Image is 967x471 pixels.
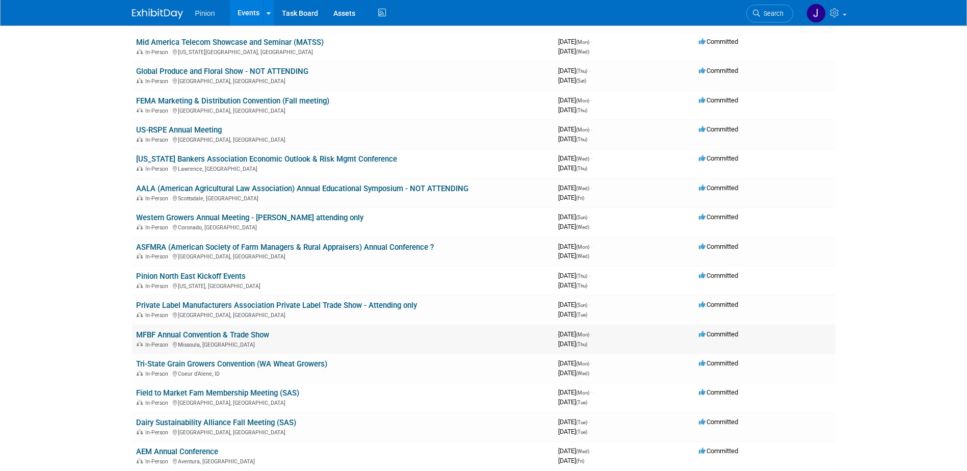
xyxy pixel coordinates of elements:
span: [DATE] [558,272,590,279]
span: [DATE] [558,418,590,426]
img: In-Person Event [137,400,143,405]
a: Global Produce and Floral Show - NOT ATTENDING [136,67,308,76]
span: [DATE] [558,447,592,455]
span: [DATE] [558,223,589,230]
span: (Mon) [576,361,589,367]
span: (Tue) [576,400,587,405]
span: [DATE] [558,125,592,133]
a: AEM Annual Conference [136,447,218,456]
span: In-Person [145,166,171,172]
span: In-Person [145,429,171,436]
span: Committed [699,272,738,279]
a: AALA (American Agricultural Law Association) Annual Educational Symposium - NOT ATTENDING [136,184,468,193]
span: (Mon) [576,127,589,133]
span: In-Person [145,78,171,85]
a: FEMA Marketing & Distribution Convention (Fall meeting) [136,96,329,106]
span: (Wed) [576,224,589,230]
span: - [591,184,592,192]
span: [DATE] [558,243,592,250]
span: Committed [699,359,738,367]
span: [DATE] [558,106,587,114]
img: In-Person Event [137,458,143,463]
span: (Thu) [576,137,587,142]
span: - [591,96,592,104]
div: Aventura, [GEOGRAPHIC_DATA] [136,457,550,465]
span: [DATE] [558,38,592,45]
span: - [591,359,592,367]
div: [GEOGRAPHIC_DATA], [GEOGRAPHIC_DATA] [136,106,550,114]
span: [DATE] [558,457,584,464]
div: [GEOGRAPHIC_DATA], [GEOGRAPHIC_DATA] [136,310,550,319]
div: Coronado, [GEOGRAPHIC_DATA] [136,223,550,231]
div: [GEOGRAPHIC_DATA], [GEOGRAPHIC_DATA] [136,252,550,260]
div: [GEOGRAPHIC_DATA], [GEOGRAPHIC_DATA] [136,135,550,143]
span: [DATE] [558,388,592,396]
span: Committed [699,184,738,192]
span: [DATE] [558,67,590,74]
a: [US_STATE] Bankers Association Economic Outlook & Risk Mgmt Conference [136,154,397,164]
img: ExhibitDay [132,9,183,19]
span: [DATE] [558,135,587,143]
a: Dairy Sustainability Alliance Fall Meeting (SAS) [136,418,296,427]
span: In-Person [145,195,171,202]
a: ASFMRA (American Society of Farm Managers & Rural Appraisers) Annual Conference ? [136,243,434,252]
span: (Thu) [576,273,587,279]
span: - [589,418,590,426]
span: Committed [699,38,738,45]
span: Pinion [195,9,215,17]
img: In-Person Event [137,371,143,376]
div: [US_STATE][GEOGRAPHIC_DATA], [GEOGRAPHIC_DATA] [136,47,550,56]
div: Coeur d'Alene, ID [136,369,550,377]
span: Committed [699,154,738,162]
span: [DATE] [558,369,589,377]
div: Lawrence, [GEOGRAPHIC_DATA] [136,164,550,172]
a: Search [746,5,793,22]
span: (Mon) [576,244,589,250]
span: [DATE] [558,330,592,338]
span: - [591,38,592,45]
a: Field to Market Fam Membership Meeting (SAS) [136,388,299,398]
img: In-Person Event [137,108,143,113]
span: (Fri) [576,458,584,464]
span: (Tue) [576,312,587,318]
span: Committed [699,96,738,104]
span: (Tue) [576,429,587,435]
span: In-Person [145,137,171,143]
span: [DATE] [558,301,590,308]
span: (Thu) [576,108,587,113]
span: (Thu) [576,342,587,347]
span: [DATE] [558,213,590,221]
span: Committed [699,67,738,74]
span: [DATE] [558,281,587,289]
span: In-Person [145,224,171,231]
span: - [589,213,590,221]
span: Committed [699,243,738,250]
span: Committed [699,125,738,133]
span: - [589,67,590,74]
span: (Mon) [576,390,589,396]
span: (Thu) [576,68,587,74]
img: In-Person Event [137,166,143,171]
span: (Tue) [576,420,587,425]
span: - [591,154,592,162]
div: [US_STATE], [GEOGRAPHIC_DATA] [136,281,550,290]
span: [DATE] [558,194,584,201]
a: MFBF Annual Convention & Trade Show [136,330,269,339]
span: - [591,447,592,455]
img: In-Person Event [137,195,143,200]
img: In-Person Event [137,78,143,83]
img: In-Person Event [137,429,143,434]
span: [DATE] [558,154,592,162]
img: In-Person Event [137,49,143,54]
a: Western Growers Annual Meeting - [PERSON_NAME] attending only [136,213,363,222]
span: In-Person [145,342,171,348]
span: In-Person [145,458,171,465]
span: [DATE] [558,76,586,84]
span: In-Person [145,400,171,406]
a: Pinion North East Kickoff Events [136,272,246,281]
span: (Wed) [576,449,589,454]
span: Committed [699,388,738,396]
img: In-Person Event [137,342,143,347]
span: - [591,330,592,338]
span: (Wed) [576,371,589,376]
